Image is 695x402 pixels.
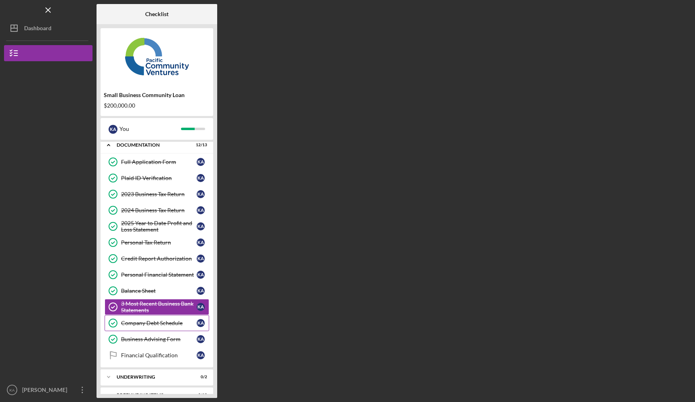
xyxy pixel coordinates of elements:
a: Balance SheetKA [105,283,209,299]
div: 2024 Business Tax Return [121,207,197,213]
b: Checklist [145,11,169,17]
div: K A [197,351,205,359]
div: K A [109,125,117,134]
img: Product logo [101,32,213,81]
a: Business Advising FormKA [105,331,209,347]
a: 2025 Year to Date Profit and Loss StatementKA [105,218,209,234]
text: KA [10,388,15,392]
button: Dashboard [4,20,93,36]
div: Financial Qualification [121,352,197,358]
div: Company Debt Schedule [121,320,197,326]
div: Documentation [117,143,187,147]
div: K A [197,190,205,198]
a: Personal Financial StatementKA [105,267,209,283]
a: Personal Tax ReturnKA [105,234,209,251]
div: 12 / 13 [193,143,207,147]
button: KA[PERSON_NAME] [4,382,93,398]
div: Dashboard [24,20,51,38]
a: 2023 Business Tax ReturnKA [105,186,209,202]
div: K A [197,158,205,166]
div: You [119,122,181,136]
div: 0 / 2 [193,375,207,379]
a: Credit Report AuthorizationKA [105,251,209,267]
div: $200,000.00 [104,102,210,109]
div: K A [197,222,205,230]
div: K A [197,319,205,327]
div: K A [197,335,205,343]
div: 0 / 10 [193,393,207,398]
div: K A [197,255,205,263]
a: Company Debt ScheduleKA [105,315,209,331]
div: K A [197,287,205,295]
div: 2025 Year to Date Profit and Loss Statement [121,220,197,233]
div: [PERSON_NAME] [20,382,72,400]
div: K A [197,271,205,279]
div: K A [197,238,205,247]
div: Balance Sheet [121,288,197,294]
div: K A [197,174,205,182]
a: 3 Most Recent Business Bank StatementsKA [105,299,209,315]
div: Prefunding Items [117,393,187,398]
a: Financial QualificationKA [105,347,209,363]
div: Underwriting [117,375,187,379]
div: 3 Most Recent Business Bank Statements [121,300,197,313]
div: Credit Report Authorization [121,255,197,262]
div: Personal Tax Return [121,239,197,246]
div: Personal Financial Statement [121,271,197,278]
div: Plaid ID Verification [121,175,197,181]
a: Plaid ID VerificationKA [105,170,209,186]
div: Small Business Community Loan [104,92,210,98]
div: Full Application Form [121,159,197,165]
a: Full Application FormKA [105,154,209,170]
div: 2023 Business Tax Return [121,191,197,197]
div: K A [197,206,205,214]
div: K A [197,303,205,311]
a: 2024 Business Tax ReturnKA [105,202,209,218]
div: Business Advising Form [121,336,197,342]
